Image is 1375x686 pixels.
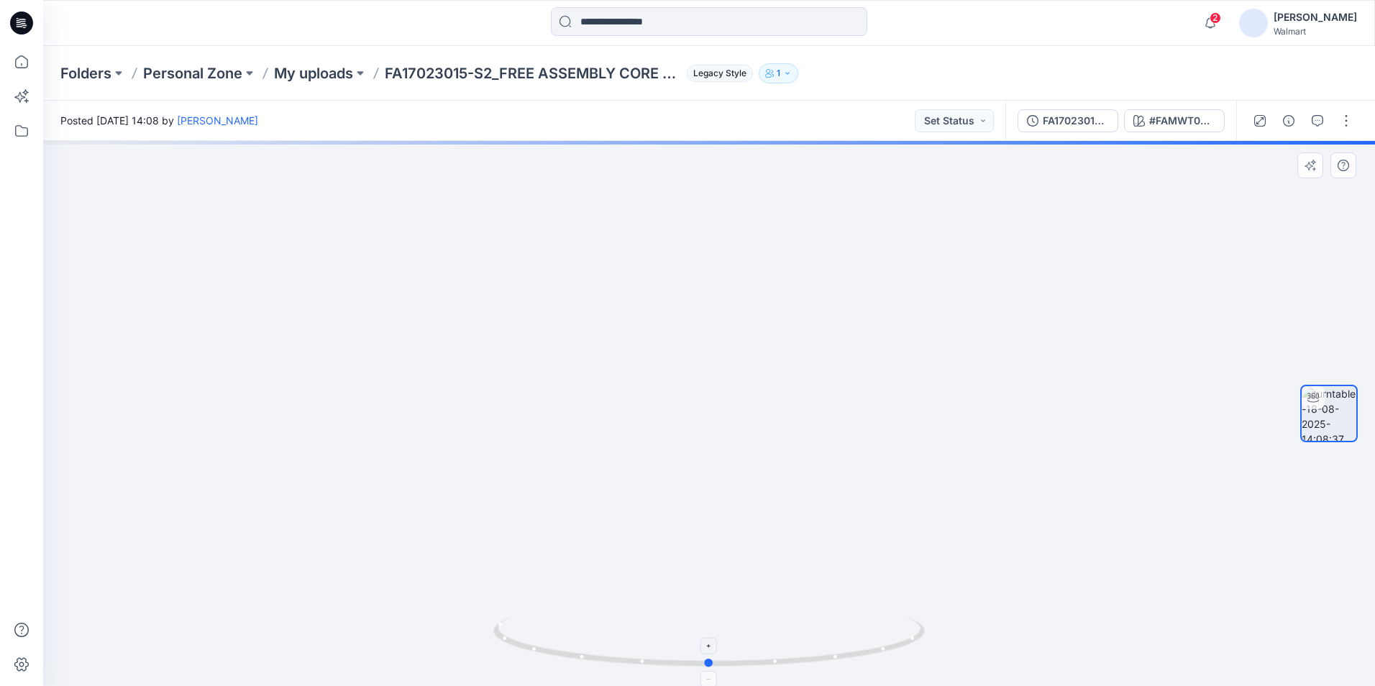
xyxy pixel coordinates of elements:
[1043,113,1109,129] div: FA17023015-S2_FREE ASSEMBLY CORE LS OXFORD SHIRT
[759,63,798,83] button: 1
[143,63,242,83] a: Personal Zone
[1274,9,1357,26] div: [PERSON_NAME]
[1239,9,1268,37] img: avatar
[777,65,780,81] p: 1
[681,63,753,83] button: Legacy Style
[1277,109,1300,132] button: Details
[274,63,353,83] a: My uploads
[1018,109,1118,132] button: FA17023015-S2_FREE ASSEMBLY CORE LS OXFORD SHIRT
[1149,113,1215,129] div: #FAMWT00155SP26_FA_CTA_SP26_WTOX03_FA_CTA_SP26_WTOX03_4
[687,65,753,82] span: Legacy Style
[1274,26,1357,37] div: Walmart
[177,114,258,127] a: [PERSON_NAME]
[1302,386,1356,441] img: turntable-18-08-2025-14:08:37
[1210,12,1221,24] span: 2
[1124,109,1225,132] button: #FAMWT00155SP26_FA_CTA_SP26_WTOX03_FA_CTA_SP26_WTOX03_4
[60,63,111,83] a: Folders
[385,63,681,83] p: FA17023015-S2_FREE ASSEMBLY CORE LS OXFORD SHIRT
[60,113,258,128] span: Posted [DATE] 14:08 by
